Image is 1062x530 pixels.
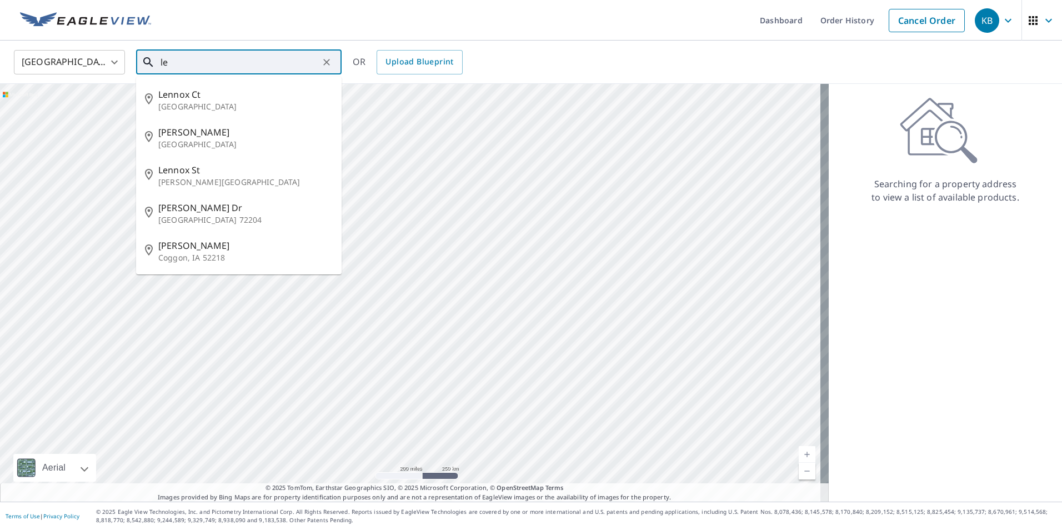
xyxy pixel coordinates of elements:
img: EV Logo [20,12,151,29]
div: Aerial [13,454,96,482]
p: [GEOGRAPHIC_DATA] [158,101,333,112]
span: Lennox Ct [158,88,333,101]
a: Privacy Policy [43,512,79,520]
p: [GEOGRAPHIC_DATA] [158,139,333,150]
div: [GEOGRAPHIC_DATA] [14,47,125,78]
a: Current Level 5, Zoom In [799,446,815,463]
a: Upload Blueprint [377,50,462,74]
span: [PERSON_NAME] [158,239,333,252]
p: Searching for a property address to view a list of available products. [871,177,1020,204]
button: Clear [319,54,334,70]
span: © 2025 TomTom, Earthstar Geographics SIO, © 2025 Microsoft Corporation, © [265,483,564,493]
span: [PERSON_NAME] Dr [158,201,333,214]
div: KB [975,8,999,33]
span: [PERSON_NAME] [158,126,333,139]
span: Upload Blueprint [385,55,453,69]
div: OR [353,50,463,74]
a: Cancel Order [889,9,965,32]
a: Current Level 5, Zoom Out [799,463,815,479]
a: Terms of Use [6,512,40,520]
div: Aerial [39,454,69,482]
p: [PERSON_NAME][GEOGRAPHIC_DATA] [158,177,333,188]
a: Terms [545,483,564,492]
p: | [6,513,79,519]
p: © 2025 Eagle View Technologies, Inc. and Pictometry International Corp. All Rights Reserved. Repo... [96,508,1056,524]
p: Coggon, IA 52218 [158,252,333,263]
input: Search by address or latitude-longitude [161,47,319,78]
a: OpenStreetMap [497,483,543,492]
span: Lennox St [158,163,333,177]
p: [GEOGRAPHIC_DATA] 72204 [158,214,333,226]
